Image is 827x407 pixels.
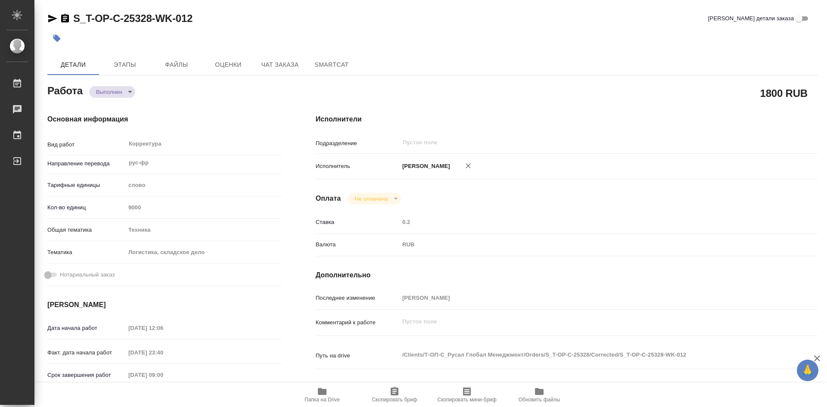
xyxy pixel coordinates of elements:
p: Дата начала работ [47,324,125,332]
h4: Оплата [316,193,341,204]
p: [PERSON_NAME] [399,162,450,171]
div: слово [125,178,281,193]
p: Тематика [47,248,125,257]
button: Добавить тэг [47,29,66,48]
p: Тарифные единицы [47,181,125,190]
textarea: /Clients/Т-ОП-С_Русал Глобал Менеджмент/Orders/S_T-OP-C-25328/Corrected/S_T-OP-C-25328-WK-012 [399,348,776,362]
p: Комментарий к работе [316,318,399,327]
p: Ставка [316,218,399,227]
span: 🙏 [800,361,815,379]
button: Выполнен [93,88,125,96]
span: Этапы [104,59,146,70]
button: Папка на Drive [286,383,358,407]
button: Скопировать ссылку для ЯМессенджера [47,13,58,24]
span: Скопировать мини-бриф [437,397,496,403]
input: Пустое поле [402,137,755,148]
h2: Работа [47,82,83,98]
input: Пустое поле [125,201,281,214]
button: Не оплачена [352,195,390,202]
p: Факт. дата начала работ [47,348,125,357]
p: Валюта [316,240,399,249]
button: 🙏 [797,360,818,381]
span: [PERSON_NAME] детали заказа [708,14,794,23]
p: Срок завершения работ [47,371,125,379]
button: Скопировать ссылку [60,13,70,24]
span: Файлы [156,59,197,70]
span: Нотариальный заказ [60,270,115,279]
p: Исполнитель [316,162,399,171]
span: Скопировать бриф [372,397,417,403]
p: Вид работ [47,140,125,149]
div: Техника [125,223,281,237]
p: Общая тематика [47,226,125,234]
p: Подразделение [316,139,399,148]
button: Удалить исполнителя [459,156,478,175]
span: Детали [53,59,94,70]
h2: 1800 RUB [760,86,808,100]
p: Последнее изменение [316,294,399,302]
span: Папка на Drive [305,397,340,403]
div: Логистика, складское дело [125,245,281,260]
input: Пустое поле [125,369,201,381]
button: Скопировать мини-бриф [431,383,503,407]
h4: Дополнительно [316,270,818,280]
input: Пустое поле [125,346,201,359]
input: Пустое поле [399,216,776,228]
span: SmartCat [311,59,352,70]
span: Оценки [208,59,249,70]
p: Кол-во единиц [47,203,125,212]
span: Чат заказа [259,59,301,70]
div: RUB [399,237,776,252]
a: S_T-OP-C-25328-WK-012 [73,12,193,24]
h4: Основная информация [47,114,281,124]
input: Пустое поле [399,292,776,304]
div: Выполнен [348,193,401,205]
h4: [PERSON_NAME] [47,300,281,310]
span: Обновить файлы [519,397,560,403]
h4: Исполнители [316,114,818,124]
p: Путь на drive [316,351,399,360]
button: Скопировать бриф [358,383,431,407]
p: Направление перевода [47,159,125,168]
input: Пустое поле [125,322,201,334]
div: Выполнен [89,86,135,98]
button: Обновить файлы [503,383,575,407]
